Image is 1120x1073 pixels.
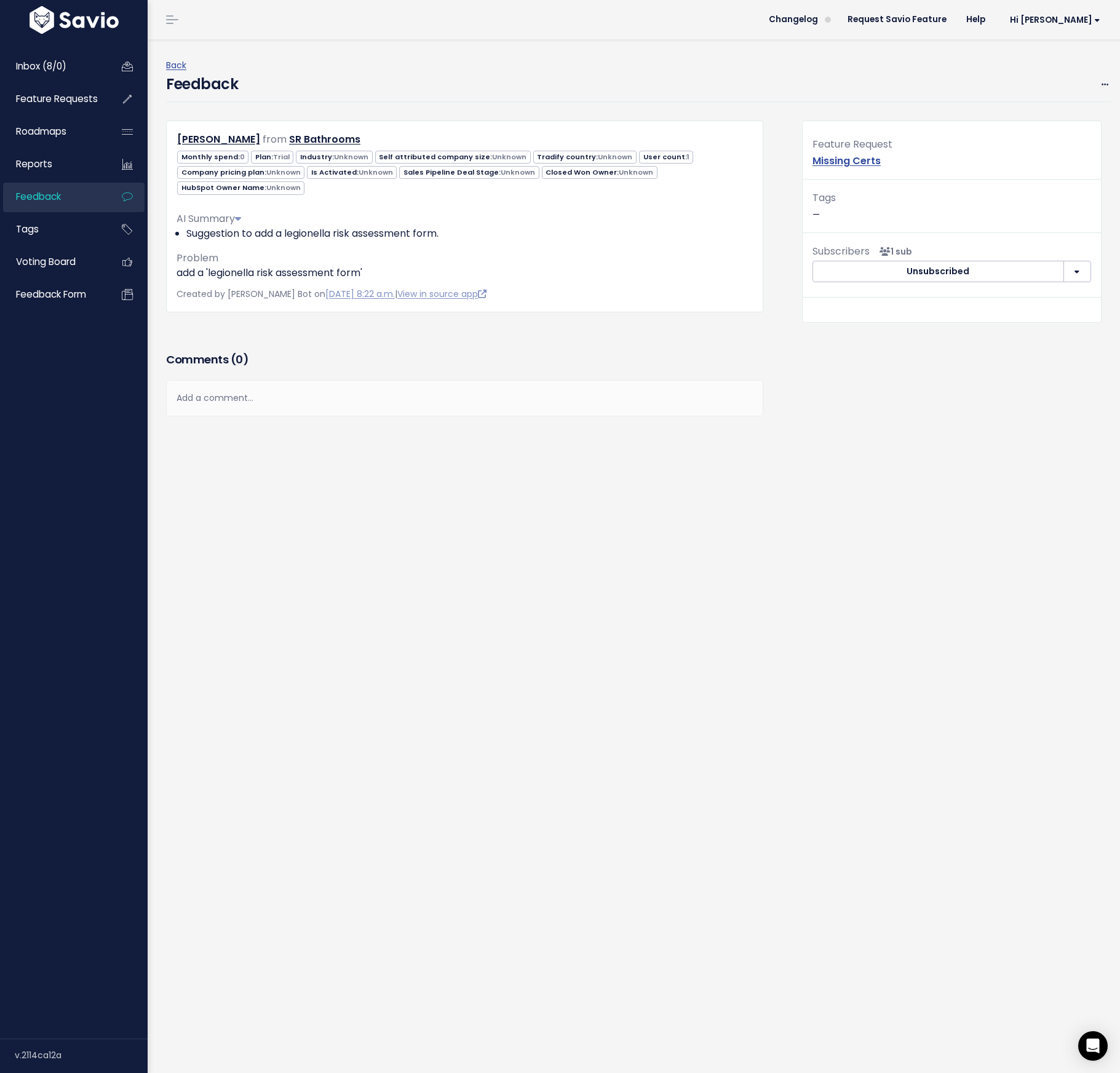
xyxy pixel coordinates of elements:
[263,132,287,146] span: from
[266,183,301,192] span: Unknown
[177,251,218,265] span: Problem
[16,255,76,268] span: Voting Board
[177,132,260,146] a: [PERSON_NAME]
[542,166,657,179] span: Closed Won Owner:
[166,73,238,95] h4: Feedback
[3,183,102,211] a: Feedback
[399,166,539,179] span: Sales Pipeline Deal Stage:
[838,10,956,29] a: Request Savio Feature
[397,288,487,300] a: View in source app
[177,288,487,300] span: Created by [PERSON_NAME] Bot on |
[266,167,301,177] span: Unknown
[639,151,693,164] span: User count:
[3,117,102,146] a: Roadmaps
[273,152,290,162] span: Trial
[359,167,393,177] span: Unknown
[296,151,372,164] span: Industry:
[16,223,39,236] span: Tags
[186,226,753,241] li: Suggestion to add a legionella risk assessment form.
[875,245,912,258] span: <p><strong>Subscribers</strong><br><br> - Carolina Salcedo Claramunt<br> </p>
[769,15,818,24] span: Changelog
[3,150,102,178] a: Reports
[3,280,102,309] a: Feedback form
[956,10,995,29] a: Help
[16,288,86,301] span: Feedback form
[15,1039,148,1071] div: v.2114ca12a
[533,151,637,164] span: Tradify country:
[1010,15,1100,25] span: Hi [PERSON_NAME]
[812,154,881,168] a: Missing Certs
[492,152,526,162] span: Unknown
[177,166,304,179] span: Company pricing plan:
[16,125,66,138] span: Roadmaps
[236,352,243,367] span: 0
[812,244,870,258] span: Subscribers
[251,151,293,164] span: Plan:
[1078,1031,1108,1061] div: Open Intercom Messenger
[16,190,61,203] span: Feedback
[177,266,753,280] p: add a 'legionella risk assessment form'
[16,92,98,105] span: Feature Requests
[240,152,245,162] span: 0
[3,52,102,81] a: Inbox (8/0)
[3,248,102,276] a: Voting Board
[26,6,122,34] img: logo-white.9d6f32f41409.svg
[3,85,102,113] a: Feature Requests
[619,167,653,177] span: Unknown
[166,59,186,71] a: Back
[177,151,248,164] span: Monthly spend:
[812,191,836,205] span: Tags
[325,288,395,300] a: [DATE] 8:22 a.m.
[307,166,397,179] span: Is Activated:
[177,212,241,226] span: AI Summary
[16,60,66,73] span: Inbox (8/0)
[812,189,1091,223] p: —
[16,157,52,170] span: Reports
[166,351,763,368] h3: Comments ( )
[334,152,368,162] span: Unknown
[177,181,304,194] span: HubSpot Owner Name:
[375,151,531,164] span: Self attributed company size:
[166,380,763,416] div: Add a comment...
[812,261,1064,283] button: Unsubscribed
[3,215,102,244] a: Tags
[995,10,1110,30] a: Hi [PERSON_NAME]
[687,152,689,162] span: 1
[289,132,360,146] a: SR Bathrooms
[501,167,535,177] span: Unknown
[598,152,632,162] span: Unknown
[812,137,892,151] span: Feature Request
